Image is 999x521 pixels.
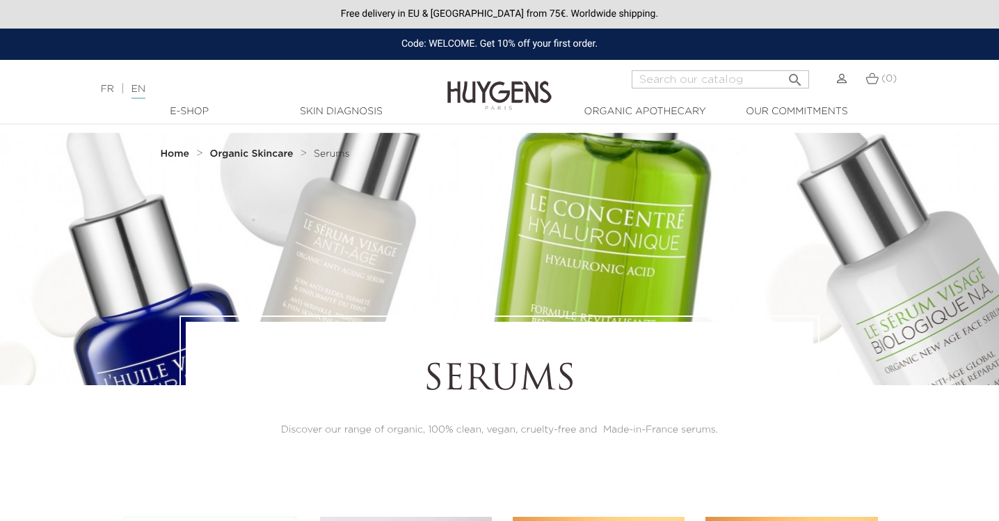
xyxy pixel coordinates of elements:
input: Search [632,70,809,88]
i:  [787,68,804,84]
span: (0) [881,74,897,84]
a: Skin Diagnosis [271,104,410,119]
a: EN [131,84,145,99]
strong: Home [160,149,189,159]
a: FR [101,84,114,94]
a: Home [160,148,192,160]
span: Serums [314,149,350,159]
a: E-Shop [120,104,259,119]
button:  [783,66,808,85]
h1: Serums [224,360,775,402]
a: Serums [314,148,350,160]
strong: Organic Skincare [210,149,294,159]
a: Our commitments [727,104,866,119]
div: | [94,81,406,98]
p: Discover our range of organic, 100% clean, vegan, cruelty-free and Made-in-France serums. [224,423,775,437]
img: Huygens [447,59,552,112]
a: Organic Skincare [210,148,297,160]
a: Organic Apothecary [575,104,714,119]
